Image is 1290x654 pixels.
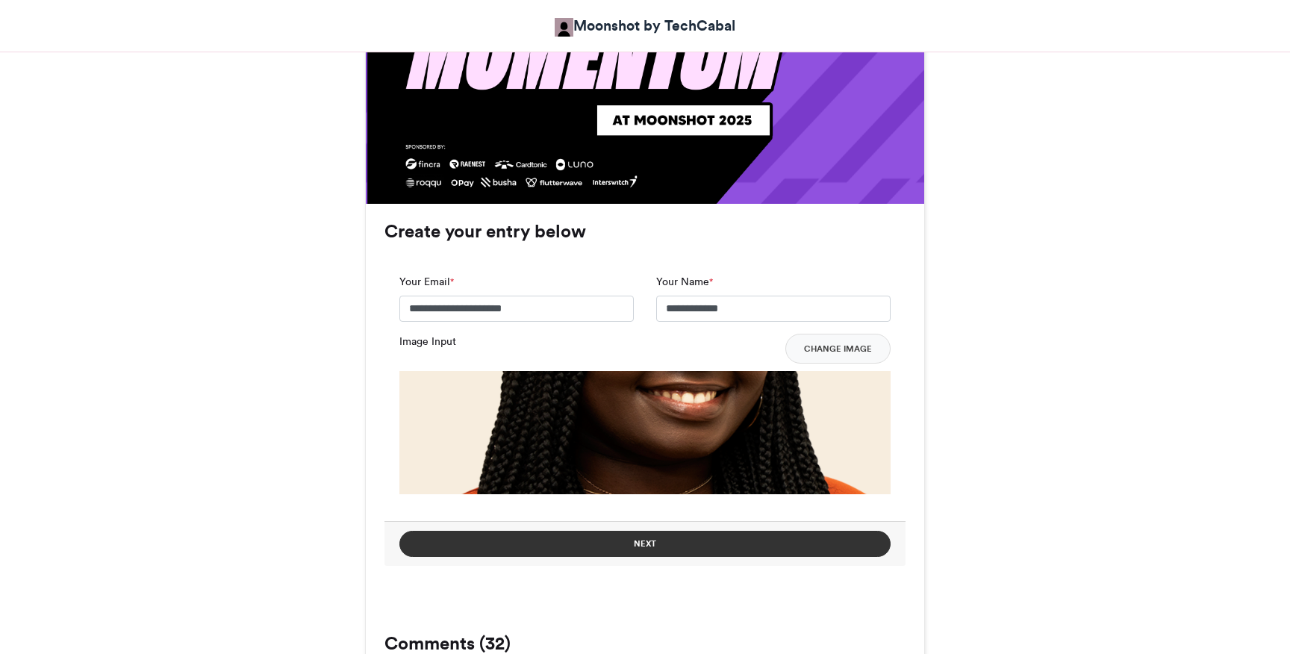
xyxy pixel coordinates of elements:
img: Moonshot by TechCabal [555,18,573,37]
a: Moonshot by TechCabal [555,15,735,37]
h3: Comments (32) [384,635,906,653]
label: Your Name [656,274,713,290]
button: Change Image [785,334,891,364]
label: Image Input [399,334,456,349]
label: Your Email [399,274,454,290]
button: Next [399,531,891,557]
h3: Create your entry below [384,222,906,240]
